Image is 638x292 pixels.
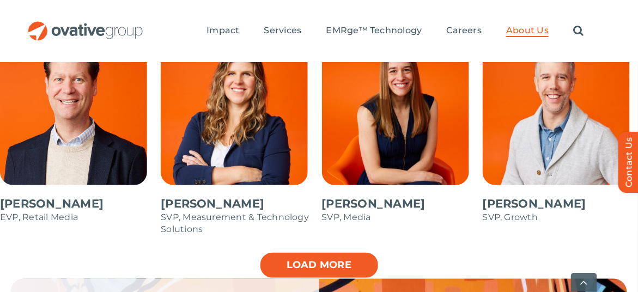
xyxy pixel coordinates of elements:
a: About Us [506,25,549,37]
a: Careers [447,25,482,37]
nav: Menu [206,14,584,48]
span: Careers [447,25,482,36]
a: Search [573,25,584,37]
a: OG_Full_horizontal_RGB [27,20,144,31]
a: Load more [259,252,379,279]
a: Services [264,25,302,37]
span: EMRge™ Technology [326,25,422,36]
span: About Us [506,25,549,36]
span: Services [264,25,302,36]
span: Impact [206,25,239,36]
a: EMRge™ Technology [326,25,422,37]
a: Impact [206,25,239,37]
